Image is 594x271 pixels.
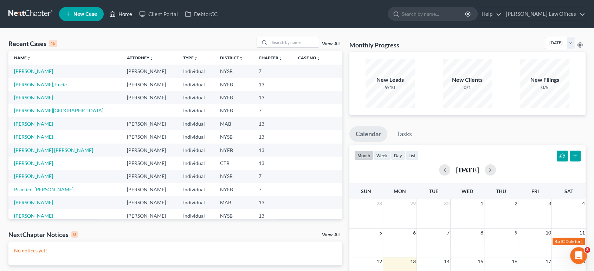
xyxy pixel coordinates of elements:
span: Thu [496,188,506,194]
span: Fri [531,188,538,194]
div: 0/1 [443,84,492,91]
a: [PERSON_NAME] Law Offices [502,8,585,20]
span: 28 [376,199,383,208]
a: Attorneyunfold_more [127,55,154,60]
td: 13 [253,117,292,130]
a: [PERSON_NAME] [14,68,53,74]
span: 8 [480,229,484,237]
td: [PERSON_NAME] [121,209,177,222]
span: Mon [394,188,406,194]
td: 13 [253,144,292,157]
td: 7 [253,183,292,196]
td: Individual [177,78,214,91]
td: CTB [214,157,253,170]
td: [PERSON_NAME] [121,78,177,91]
a: [PERSON_NAME][GEOGRAPHIC_DATA] [14,107,103,113]
a: [PERSON_NAME] [PERSON_NAME] [14,147,93,153]
div: New Clients [443,76,492,84]
td: 13 [253,78,292,91]
td: NYSB [214,65,253,78]
iframe: Intercom live chat [570,247,587,264]
td: MAB [214,117,253,130]
a: Calendar [349,126,387,142]
span: 13 [409,257,417,266]
i: unfold_more [149,56,154,60]
span: 5 [379,229,383,237]
a: [PERSON_NAME] [14,134,53,140]
a: [PERSON_NAME] [14,121,53,127]
td: [PERSON_NAME] [121,196,177,209]
td: NYEB [214,144,253,157]
td: 7 [253,104,292,117]
span: 17 [544,257,551,266]
span: 4 [581,199,586,208]
a: View All [322,41,340,46]
td: Individual [177,117,214,130]
td: Individual [177,65,214,78]
td: NYEB [214,183,253,196]
div: 15 [49,40,57,47]
td: NYEB [214,78,253,91]
td: 7 [253,170,292,183]
button: day [391,151,405,160]
td: NYSB [214,209,253,222]
div: Recent Cases [8,39,57,48]
a: [PERSON_NAME] [14,213,53,219]
td: [PERSON_NAME] [121,183,177,196]
span: 7 [446,229,450,237]
a: Home [106,8,136,20]
a: Chapterunfold_more [259,55,283,60]
span: 14 [443,257,450,266]
a: [PERSON_NAME] [14,94,53,100]
button: list [405,151,419,160]
a: DebtorCC [181,8,221,20]
button: month [354,151,373,160]
span: 1 [480,199,484,208]
span: 2 [514,199,518,208]
span: 16 [511,257,518,266]
span: 9 [514,229,518,237]
input: Search by name... [402,7,466,20]
td: Individual [177,196,214,209]
a: Nameunfold_more [14,55,31,60]
div: New Filings [520,76,569,84]
td: Individual [177,183,214,196]
td: NYSB [214,130,253,143]
td: NYEB [214,91,253,104]
a: Typeunfold_more [183,55,198,60]
i: unfold_more [239,56,243,60]
a: Case Nounfold_more [298,55,321,60]
a: [PERSON_NAME], Eccie [14,81,67,87]
span: 3 [547,199,551,208]
i: unfold_more [278,56,283,60]
td: Individual [177,157,214,170]
span: 4p [555,239,560,244]
td: Individual [177,170,214,183]
span: 30 [443,199,450,208]
td: NYSB [214,170,253,183]
td: Individual [177,91,214,104]
span: 15 [477,257,484,266]
span: 10 [544,229,551,237]
span: 12 [376,257,383,266]
span: Wed [461,188,473,194]
td: 13 [253,91,292,104]
td: 13 [253,130,292,143]
a: Districtunfold_more [220,55,243,60]
span: 11 [579,229,586,237]
a: View All [322,232,340,237]
td: [PERSON_NAME] [121,91,177,104]
a: [PERSON_NAME] [14,173,53,179]
td: 13 [253,157,292,170]
p: No notices yet! [14,247,337,254]
i: unfold_more [194,56,198,60]
td: 7 [253,65,292,78]
div: 0/5 [520,84,569,91]
span: Sat [564,188,573,194]
div: NextChapter Notices [8,230,78,239]
td: NYEB [214,104,253,117]
button: week [373,151,391,160]
td: Individual [177,209,214,222]
td: [PERSON_NAME] [121,117,177,130]
i: unfold_more [27,56,31,60]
